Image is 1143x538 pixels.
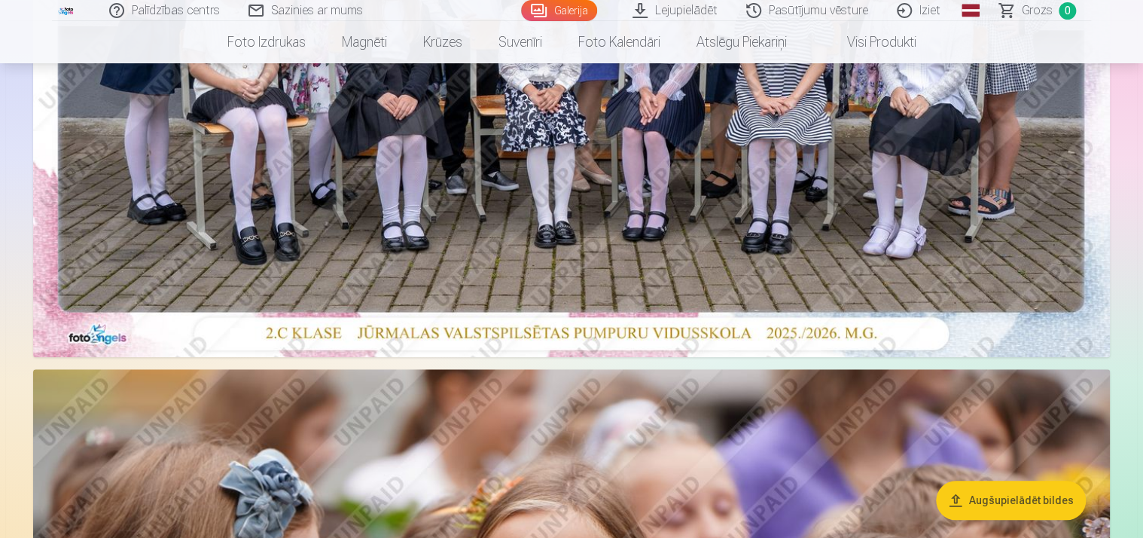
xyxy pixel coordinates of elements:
span: Grozs [1022,2,1053,20]
a: Suvenīri [480,21,560,63]
button: Augšupielādēt bildes [936,481,1086,520]
a: Magnēti [324,21,405,63]
a: Atslēgu piekariņi [678,21,805,63]
a: Visi produkti [805,21,934,63]
img: /fa3 [58,6,75,15]
span: 0 [1059,2,1076,20]
a: Krūzes [405,21,480,63]
a: Foto kalendāri [560,21,678,63]
a: Foto izdrukas [209,21,324,63]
